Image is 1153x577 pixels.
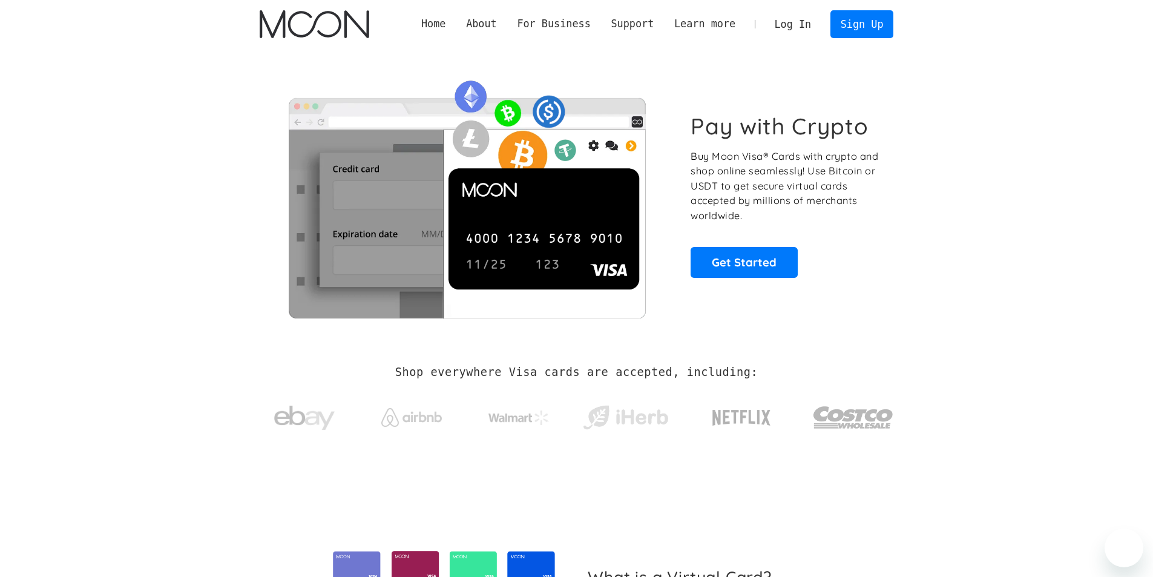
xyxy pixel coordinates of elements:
div: About [456,16,507,31]
h2: Shop everywhere Visa cards are accepted, including: [395,366,758,379]
a: iHerb [580,390,671,440]
div: About [466,16,497,31]
a: Sign Up [830,10,893,38]
div: Learn more [674,16,735,31]
img: Costco [813,395,894,440]
a: home [260,10,369,38]
a: Get Started [691,247,798,277]
a: Costco [813,383,894,446]
h1: Pay with Crypto [691,113,869,140]
div: For Business [507,16,601,31]
img: ebay [274,399,335,437]
a: Netflix [688,391,796,439]
div: Support [601,16,664,31]
img: Netflix [711,403,772,433]
img: iHerb [580,402,671,434]
img: Moon Cards let you spend your crypto anywhere Visa is accepted. [260,72,674,318]
img: Airbnb [381,408,442,427]
a: Airbnb [366,396,456,433]
p: Buy Moon Visa® Cards with crypto and shop online seamlessly! Use Bitcoin or USDT to get secure vi... [691,149,880,223]
img: Walmart [488,410,549,425]
a: Walmart [473,398,563,431]
img: Moon Logo [260,10,369,38]
a: Log In [764,11,821,38]
a: Home [411,16,456,31]
div: For Business [517,16,590,31]
iframe: Кнопка запуска окна обмена сообщениями [1105,529,1143,567]
a: ebay [260,387,350,443]
div: Support [611,16,654,31]
div: Learn more [664,16,746,31]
